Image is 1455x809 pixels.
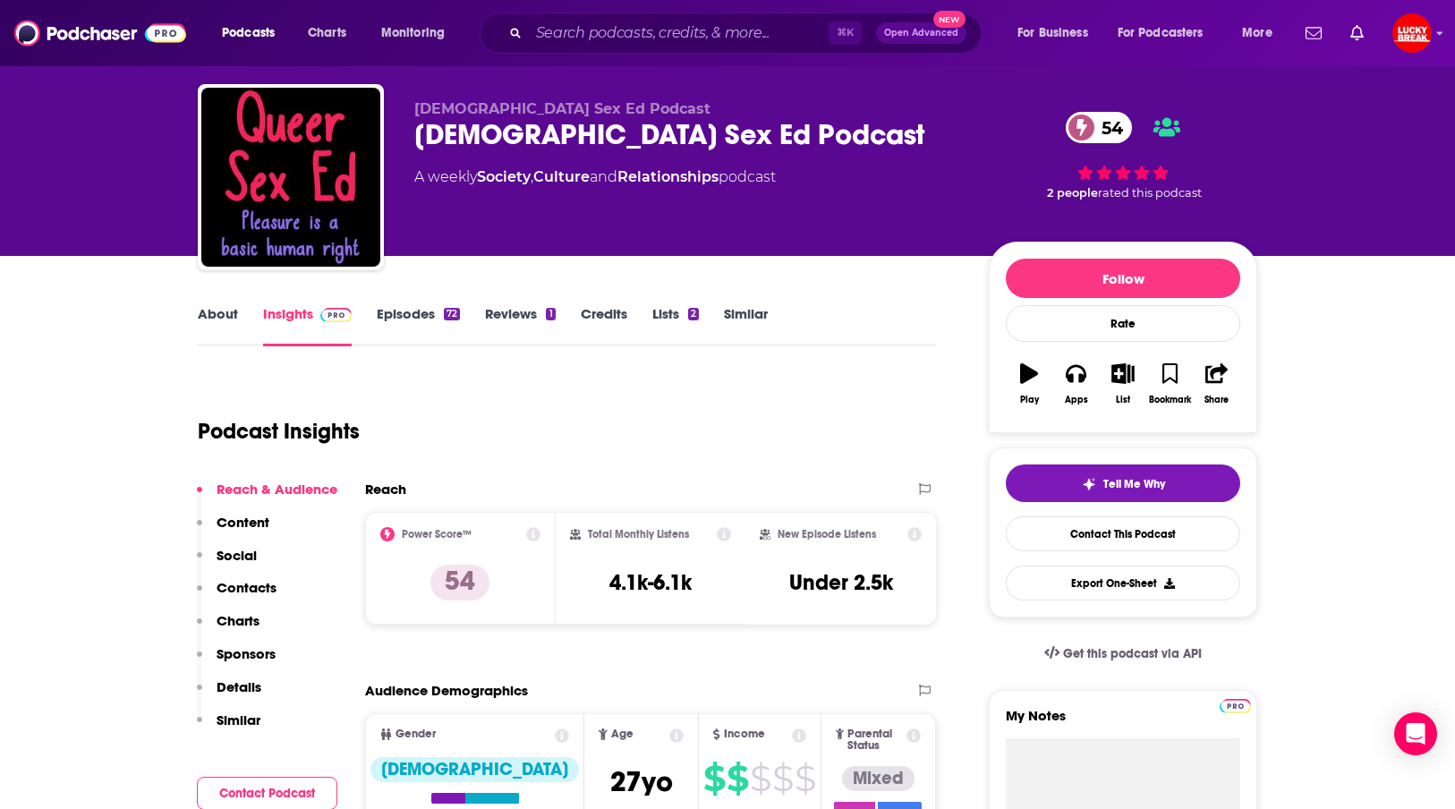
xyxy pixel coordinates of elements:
[609,569,692,596] h3: 4.1k-6.1k
[477,168,531,185] a: Society
[414,166,776,188] div: A weekly podcast
[381,21,445,46] span: Monitoring
[581,305,627,346] a: Credits
[876,22,966,44] button: Open AdvancedNew
[197,711,260,745] button: Similar
[1106,19,1230,47] button: open menu
[444,308,460,320] div: 72
[197,612,260,645] button: Charts
[1230,19,1295,47] button: open menu
[610,764,673,799] span: 27 yo
[1065,395,1088,405] div: Apps
[197,645,276,678] button: Sponsors
[296,19,357,47] a: Charts
[430,565,489,600] p: 54
[365,682,528,699] h2: Audience Demographics
[1006,707,1240,738] label: My Notes
[847,728,903,752] span: Parental Status
[1392,13,1432,53] img: User Profile
[402,528,472,541] h2: Power Score™
[652,305,699,346] a: Lists2
[197,547,257,580] button: Social
[217,547,257,564] p: Social
[197,514,269,547] button: Content
[1100,352,1146,416] button: List
[1084,112,1132,143] span: 54
[533,168,590,185] a: Culture
[703,764,725,793] span: $
[611,728,634,740] span: Age
[217,612,260,629] p: Charts
[1082,477,1096,491] img: tell me why sparkle
[588,528,689,541] h2: Total Monthly Listens
[750,764,770,793] span: $
[365,481,406,498] h2: Reach
[320,308,352,322] img: Podchaser Pro
[217,481,337,498] p: Reach & Audience
[989,100,1257,211] div: 54 2 peoplerated this podcast
[688,308,699,320] div: 2
[370,757,579,782] div: [DEMOGRAPHIC_DATA]
[197,481,337,514] button: Reach & Audience
[1006,259,1240,298] button: Follow
[1030,632,1216,676] a: Get this podcast via API
[197,579,277,612] button: Contacts
[217,678,261,695] p: Details
[546,308,555,320] div: 1
[778,528,876,541] h2: New Episode Listens
[1392,13,1432,53] span: Logged in as annagregory
[1066,112,1132,143] a: 54
[1006,516,1240,551] a: Contact This Podcast
[497,13,999,54] div: Search podcasts, credits, & more...
[396,728,436,740] span: Gender
[201,88,380,267] img: Queer Sex Ed Podcast
[217,579,277,596] p: Contacts
[724,305,768,346] a: Similar
[308,21,346,46] span: Charts
[1204,395,1229,405] div: Share
[14,16,186,50] img: Podchaser - Follow, Share and Rate Podcasts
[829,21,862,45] span: ⌘ K
[369,19,468,47] button: open menu
[197,678,261,711] button: Details
[1116,395,1130,405] div: List
[727,764,748,793] span: $
[222,21,275,46] span: Podcasts
[531,168,533,185] span: ,
[1146,352,1193,416] button: Bookmark
[217,711,260,728] p: Similar
[1394,712,1437,755] div: Open Intercom Messenger
[1298,18,1329,48] a: Show notifications dropdown
[1052,352,1099,416] button: Apps
[217,514,269,531] p: Content
[485,305,555,346] a: Reviews1
[724,728,765,740] span: Income
[198,305,238,346] a: About
[209,19,298,47] button: open menu
[1063,646,1202,661] span: Get this podcast via API
[1098,186,1202,200] span: rated this podcast
[1194,352,1240,416] button: Share
[933,11,966,28] span: New
[1343,18,1371,48] a: Show notifications dropdown
[1242,21,1272,46] span: More
[1220,696,1251,713] a: Pro website
[842,766,915,791] div: Mixed
[617,168,719,185] a: Relationships
[414,100,710,117] span: [DEMOGRAPHIC_DATA] Sex Ed Podcast
[263,305,352,346] a: InsightsPodchaser Pro
[1118,21,1204,46] span: For Podcasters
[1020,395,1039,405] div: Play
[1006,566,1240,600] button: Export One-Sheet
[1103,477,1165,491] span: Tell Me Why
[1006,464,1240,502] button: tell me why sparkleTell Me Why
[789,569,893,596] h3: Under 2.5k
[1047,186,1098,200] span: 2 people
[772,764,793,793] span: $
[198,418,360,445] h1: Podcast Insights
[1149,395,1191,405] div: Bookmark
[377,305,460,346] a: Episodes72
[529,19,829,47] input: Search podcasts, credits, & more...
